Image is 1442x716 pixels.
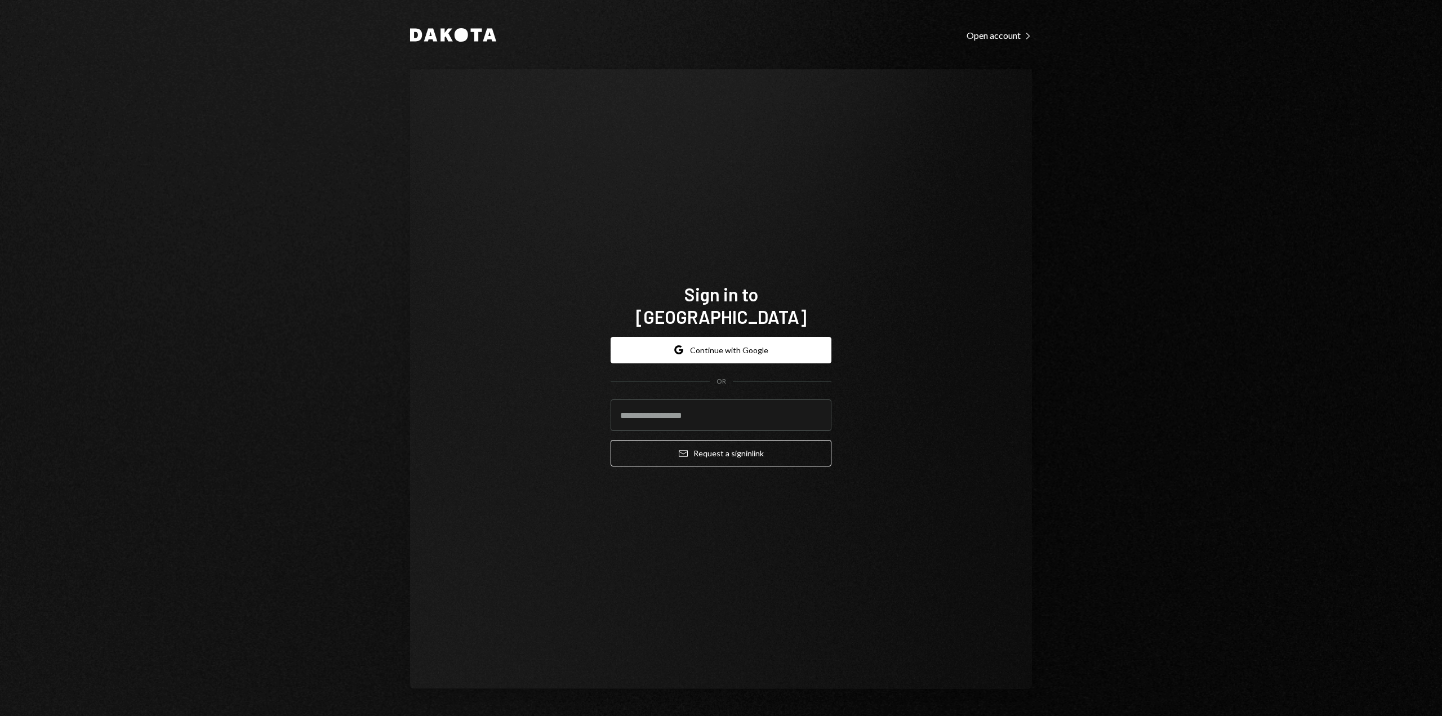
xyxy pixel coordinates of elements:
[967,29,1032,41] a: Open account
[611,440,831,466] button: Request a signinlink
[611,337,831,363] button: Continue with Google
[716,377,726,386] div: OR
[611,283,831,328] h1: Sign in to [GEOGRAPHIC_DATA]
[967,30,1032,41] div: Open account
